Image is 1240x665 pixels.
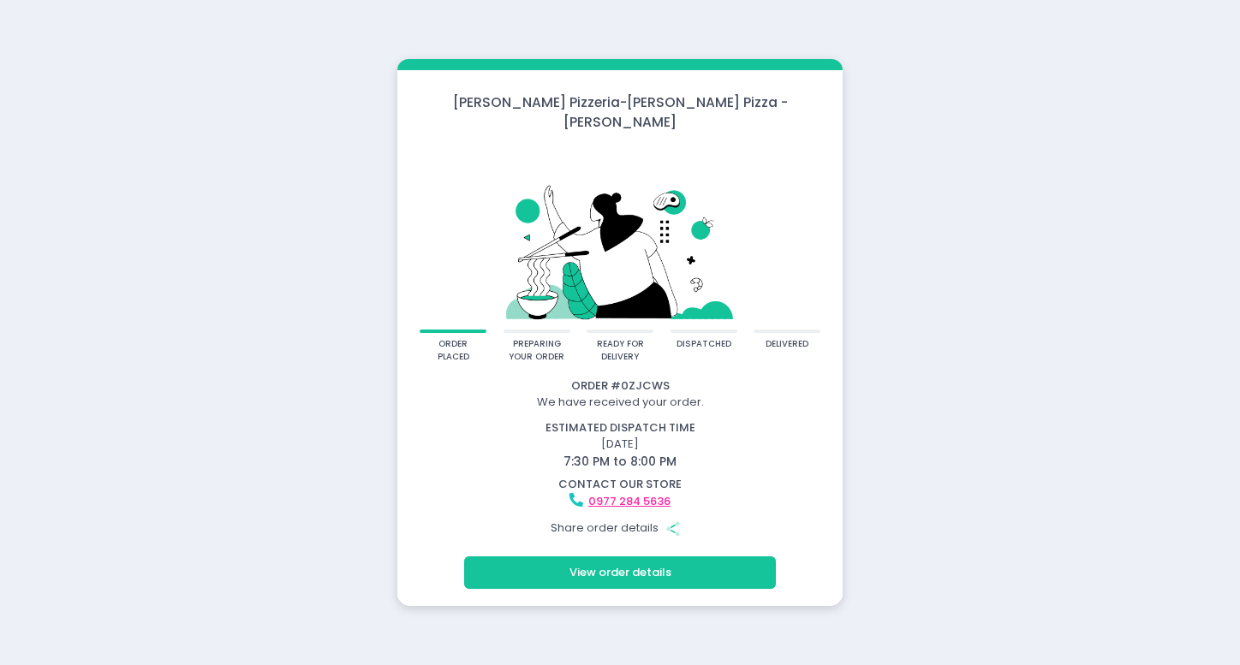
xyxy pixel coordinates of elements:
[464,556,776,589] button: View order details
[390,419,851,471] div: [DATE]
[426,338,481,363] div: order placed
[563,453,677,470] span: 7:30 PM to 8:00 PM
[400,394,840,411] div: We have received your order.
[400,512,840,544] div: Share order details
[766,338,808,351] div: delivered
[677,338,731,351] div: dispatched
[593,338,648,363] div: ready for delivery
[588,493,671,509] a: 0977 284 5636
[420,143,820,330] img: talkie
[509,338,564,363] div: preparing your order
[400,377,840,395] div: Order # 0ZJCWS
[397,92,843,133] div: [PERSON_NAME] Pizzeria - [PERSON_NAME] Pizza - [PERSON_NAME]
[400,419,840,436] div: estimated dispatch time
[400,476,840,493] div: contact our store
